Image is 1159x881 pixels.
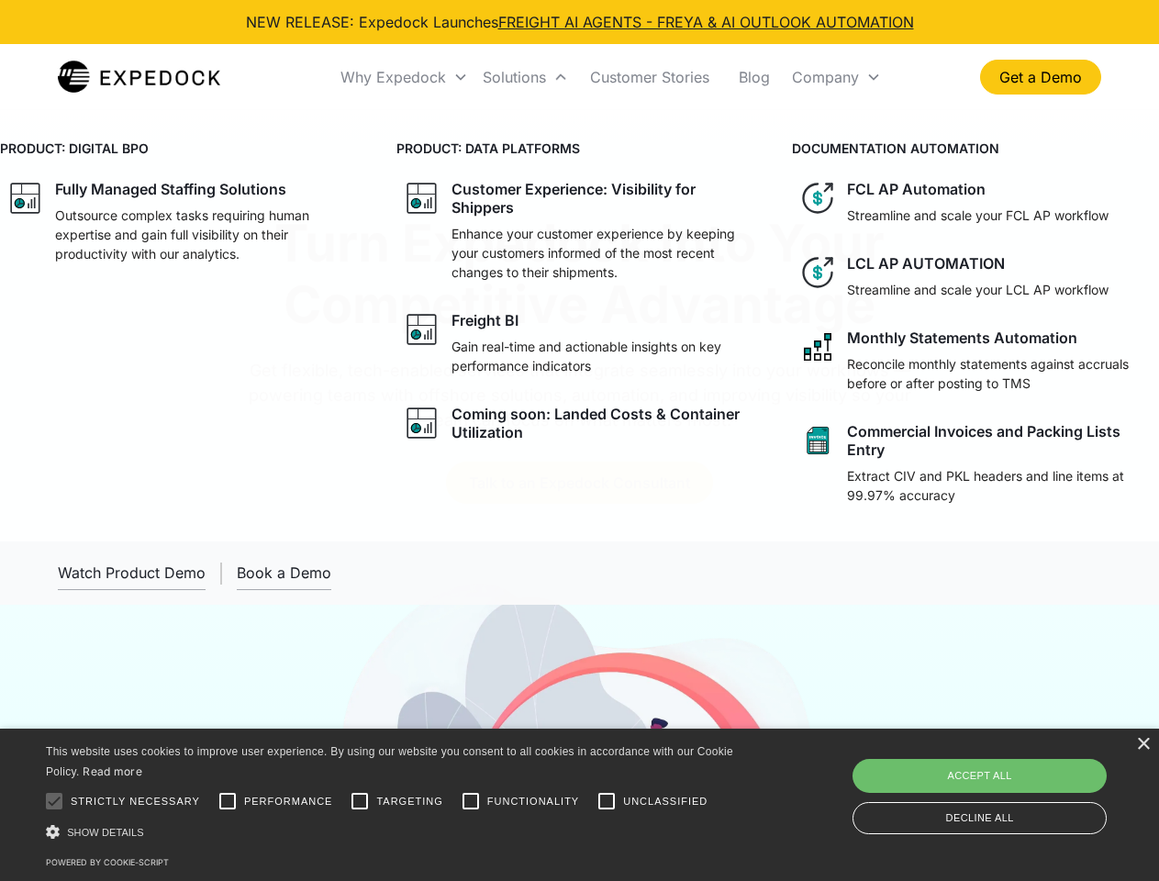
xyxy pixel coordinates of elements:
[58,556,206,590] a: open lightbox
[333,46,475,108] div: Why Expedock
[83,764,142,778] a: Read more
[799,329,836,365] img: network like icon
[451,337,756,375] p: Gain real-time and actionable insights on key performance indicators
[376,794,442,809] span: Targeting
[46,822,740,842] div: Show details
[792,247,1159,307] a: dollar iconLCL AP AUTOMATIONStreamline and scale your LCL AP workflow
[847,422,1152,459] div: Commercial Invoices and Packing Lists Entry
[396,397,763,449] a: graph iconComing soon: Landed Costs & Container Utilization
[799,254,836,291] img: dollar icon
[483,68,546,86] div: Solutions
[451,180,756,217] div: Customer Experience: Visibility for Shippers
[847,329,1077,347] div: Monthly Statements Automation
[46,745,733,779] span: This website uses cookies to improve user experience. By using our website you consent to all coo...
[67,827,144,838] span: Show details
[396,304,763,383] a: graph iconFreight BIGain real-time and actionable insights on key performance indicators
[451,224,756,282] p: Enhance your customer experience by keeping your customers informed of the most recent changes to...
[244,794,333,809] span: Performance
[792,68,859,86] div: Company
[792,415,1159,512] a: sheet iconCommercial Invoices and Packing Lists EntryExtract CIV and PKL headers and line items a...
[237,563,331,582] div: Book a Demo
[724,46,785,108] a: Blog
[575,46,724,108] a: Customer Stories
[475,46,575,108] div: Solutions
[404,405,440,441] img: graph icon
[237,556,331,590] a: Book a Demo
[246,11,914,33] div: NEW RELEASE: Expedock Launches
[799,422,836,459] img: sheet icon
[847,354,1152,393] p: Reconcile monthly statements against accruals before or after posting to TMS
[847,466,1152,505] p: Extract CIV and PKL headers and line items at 99.97% accuracy
[792,173,1159,232] a: dollar iconFCL AP AutomationStreamline and scale your FCL AP workflow
[58,59,220,95] img: Expedock Logo
[404,180,440,217] img: graph icon
[792,139,1159,158] h4: DOCUMENTATION AUTOMATION
[799,180,836,217] img: dollar icon
[792,321,1159,400] a: network like iconMonthly Statements AutomationReconcile monthly statements against accruals befor...
[847,280,1109,299] p: Streamline and scale your LCL AP workflow
[58,563,206,582] div: Watch Product Demo
[785,46,888,108] div: Company
[340,68,446,86] div: Why Expedock
[498,13,914,31] a: FREIGHT AI AGENTS - FREYA & AI OUTLOOK AUTOMATION
[853,802,1107,834] div: Decline all
[58,59,220,95] a: home
[396,173,763,289] a: graph iconCustomer Experience: Visibility for ShippersEnhance your customer experience by keeping...
[46,857,169,867] a: Powered by cookie-script
[55,180,286,198] div: Fully Managed Staffing Solutions
[980,60,1101,95] a: Get a Demo
[71,794,200,809] span: Strictly necessary
[404,311,440,348] img: graph icon
[7,180,44,217] img: graph icon
[451,311,518,329] div: Freight BI
[853,759,1107,792] div: Accept all
[847,254,1005,273] div: LCL AP AUTOMATION
[55,206,360,263] p: Outsource complex tasks requiring human expertise and gain full visibility on their productivity ...
[623,794,708,809] span: Unclassified
[487,794,579,809] span: Functionality
[847,180,986,198] div: FCL AP Automation
[847,206,1109,225] p: Streamline and scale your FCL AP workflow
[1136,738,1150,752] div: Close
[396,139,763,158] h4: PRODUCT: DATA PLATFORMS
[451,405,756,441] div: Coming soon: Landed Costs & Container Utilization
